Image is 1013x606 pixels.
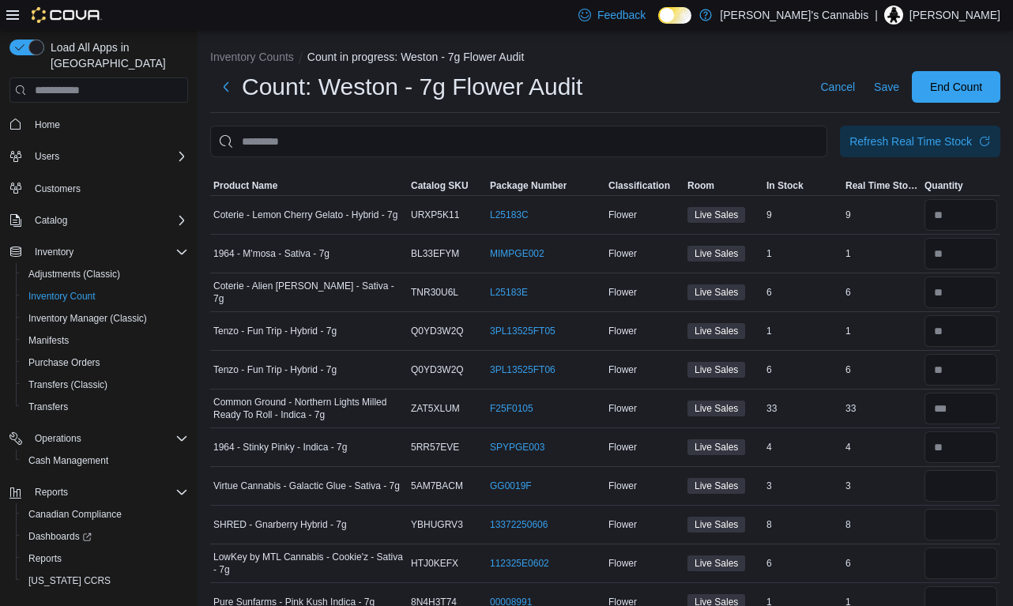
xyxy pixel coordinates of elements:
button: Next [210,71,242,103]
span: Transfers (Classic) [28,378,107,391]
span: Purchase Orders [28,356,100,369]
button: Operations [3,427,194,450]
span: Home [28,114,188,134]
span: Q0YD3W2Q [411,325,464,337]
span: Flower [608,247,637,260]
button: Catalog SKU [408,176,487,195]
div: Vincent Miron [884,6,903,24]
span: Live Sales [687,284,745,300]
span: Live Sales [695,479,738,493]
span: Live Sales [695,324,738,338]
input: Dark Mode [658,7,691,24]
span: HTJ0KEFX [411,557,458,570]
span: Operations [35,432,81,445]
span: Reports [22,549,188,568]
span: Flower [608,557,637,570]
span: Coterie - Alien [PERSON_NAME] - Sativa - 7g [213,280,405,305]
span: Live Sales [687,401,745,416]
span: Canadian Compliance [28,508,122,521]
span: Users [35,150,59,163]
span: Catalog [28,211,188,230]
div: 3 [842,476,921,495]
div: 1 [842,322,921,341]
a: Manifests [22,331,75,350]
span: Live Sales [695,440,738,454]
button: Refresh Real Time Stock [840,126,1000,157]
a: L25183E [490,286,528,299]
a: Cash Management [22,451,115,470]
span: SHRED - Gnarberry Hybrid - 7g [213,518,347,531]
span: Inventory Count [22,287,188,306]
span: Users [28,147,188,166]
div: 6 [842,360,921,379]
a: Canadian Compliance [22,505,128,524]
button: Canadian Compliance [16,503,194,525]
button: Count in progress: Weston - 7g Flower Audit [307,51,524,63]
button: Manifests [16,329,194,352]
div: 3 [763,476,842,495]
span: Flower [608,286,637,299]
span: Home [35,119,60,131]
h1: Count: Weston - 7g Flower Audit [242,71,582,103]
a: Purchase Orders [22,353,107,372]
p: [PERSON_NAME] [909,6,1000,24]
a: Inventory Manager (Classic) [22,309,153,328]
div: 1 [842,244,921,263]
button: Home [3,112,194,135]
span: TNR30U6L [411,286,458,299]
span: Reports [28,552,62,565]
span: Transfers (Classic) [22,375,188,394]
button: [US_STATE] CCRS [16,570,194,592]
span: 1964 - Stinky Pinky - Indica - 7g [213,441,347,454]
span: Real Time Stock [845,179,918,192]
button: Customers [3,177,194,200]
span: Load All Apps in [GEOGRAPHIC_DATA] [44,40,188,71]
span: Flower [608,402,637,415]
button: Inventory Count [16,285,194,307]
button: Cash Management [16,450,194,472]
div: 33 [842,399,921,418]
a: Transfers (Classic) [22,375,114,394]
span: Live Sales [687,323,745,339]
div: 33 [763,399,842,418]
span: Quantity [925,179,963,192]
span: Live Sales [695,247,738,261]
span: [US_STATE] CCRS [28,574,111,587]
a: 112325E0602 [490,557,549,570]
span: Dashboards [22,527,188,546]
p: | [875,6,878,24]
span: Save [874,79,899,95]
div: 4 [842,438,921,457]
button: Catalog [3,209,194,231]
div: 1 [763,322,842,341]
span: LowKey by MTL Cannabis - Cookie'z - Sativa - 7g [213,551,405,576]
span: Cancel [820,79,855,95]
span: Common Ground - Northern Lights Milled Ready To Roll - Indica - 7g [213,396,405,421]
a: 13372250606 [490,518,548,531]
span: 5AM7BACM [411,480,463,492]
span: Washington CCRS [22,571,188,590]
button: Adjustments (Classic) [16,263,194,285]
button: Transfers [16,396,194,418]
span: Live Sales [687,517,745,533]
span: In Stock [766,179,804,192]
button: Product Name [210,176,408,195]
button: Users [3,145,194,167]
span: Dashboards [28,530,92,543]
div: Refresh Real Time Stock [849,134,972,149]
span: Q0YD3W2Q [411,363,464,376]
div: 9 [763,205,842,224]
div: 6 [763,283,842,302]
span: End Count [930,79,982,95]
div: 8 [842,515,921,534]
button: Users [28,147,66,166]
span: Transfers [28,401,68,413]
span: Live Sales [695,518,738,532]
span: Product Name [213,179,277,192]
span: Live Sales [695,401,738,416]
span: Inventory Manager (Classic) [28,312,147,325]
button: Inventory Manager (Classic) [16,307,194,329]
a: Adjustments (Classic) [22,265,126,284]
a: L25183C [490,209,529,221]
